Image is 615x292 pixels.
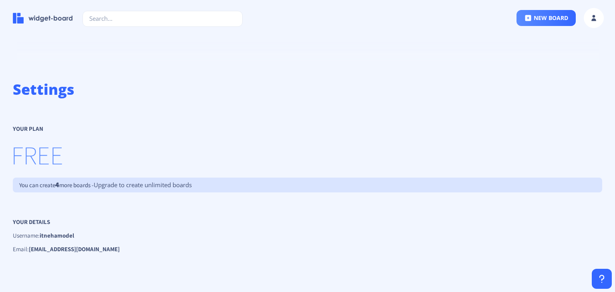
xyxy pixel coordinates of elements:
p: Your details [13,218,602,226]
p: Email: [13,245,602,253]
p: Username: [13,232,602,239]
p: You can create more boards - [13,178,602,192]
span: FREE [11,138,63,172]
span: 4 [55,180,59,189]
button: new board [517,10,576,26]
h1: Settings [13,80,602,99]
p: Your Plan [13,125,602,132]
strong: [EMAIL_ADDRESS][DOMAIN_NAME] [29,245,120,253]
input: Search... [82,11,243,27]
img: logo-name.svg [13,13,73,24]
strong: itnehamodel [40,232,74,239]
span: Upgrade to create unlimited boards [94,181,192,189]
